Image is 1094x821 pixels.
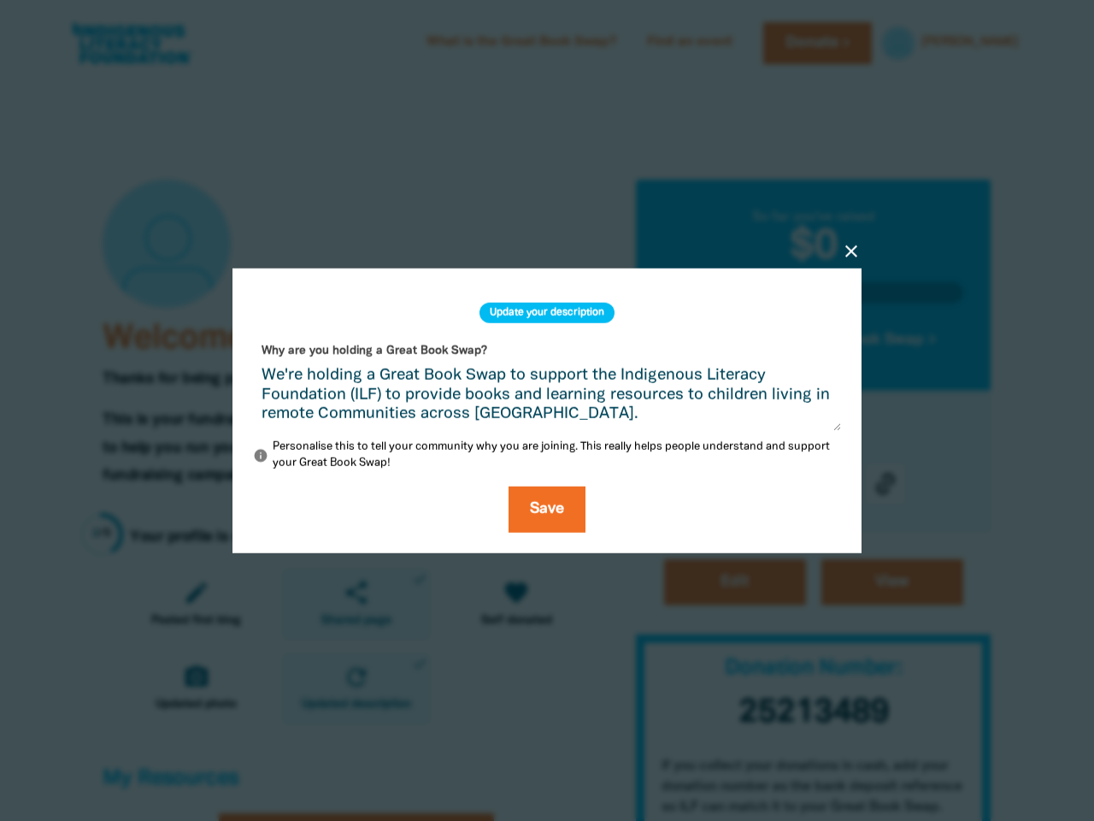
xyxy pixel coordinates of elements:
button: close [841,241,862,262]
textarea: We're holding a Great Book Swap to support the Indigenous Literacy Foundation (ILF) to provide bo... [253,367,841,431]
i: info [253,448,268,464]
h2: Update your description [479,303,615,323]
button: Save [509,486,585,532]
p: Personalise this to tell your community why you are joining. This really helps people understand ... [253,439,841,472]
